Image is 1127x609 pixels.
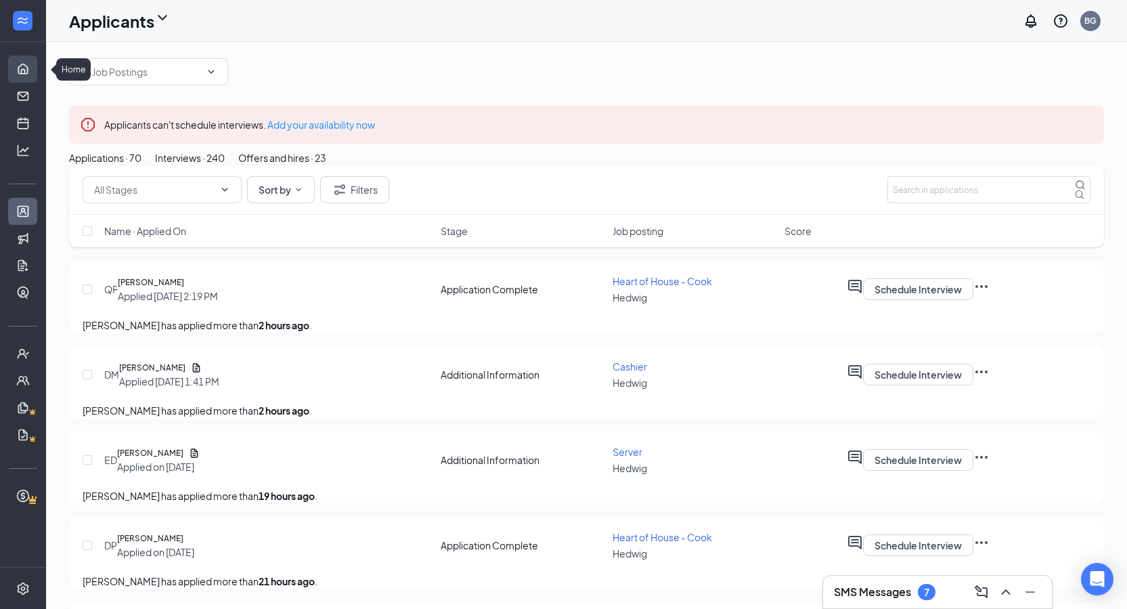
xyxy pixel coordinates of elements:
[613,462,647,474] span: Hedwig
[613,360,647,373] span: Cashier
[1081,563,1113,595] div: Open Intercom Messenger
[613,547,647,560] span: Hedwig
[785,224,812,238] span: Score
[441,368,604,381] div: Additional Information
[191,362,202,373] svg: Document
[613,446,642,458] span: Server
[83,574,1090,589] p: [PERSON_NAME] has applied more than .
[995,581,1017,603] button: ChevronUp
[847,534,863,551] svg: ActiveChat
[863,364,973,385] button: Schedule Interview
[83,318,1090,333] p: [PERSON_NAME] has applied more than .
[104,119,375,131] span: Applicants can't schedule interviews.
[56,58,91,81] div: Home
[1075,180,1086,190] svg: MagnifyingGlass
[81,64,200,79] input: All Job Postings
[259,490,315,502] b: 19 hours ago
[83,488,1090,503] p: [PERSON_NAME] has applied more than .
[320,176,389,203] button: Filter Filters
[118,276,184,289] h5: [PERSON_NAME]
[441,539,604,552] div: Application Complete
[247,176,315,203] button: Sort byChevronDown
[94,182,214,197] input: All Stages
[117,545,194,559] div: Applied on [DATE]
[441,224,468,238] span: Stage
[998,584,1014,600] svg: ChevronUp
[16,144,30,157] svg: Analysis
[16,14,29,27] svg: WorkstreamLogo
[863,449,973,471] button: Schedule Interview
[118,289,218,303] div: Applied [DATE] 2:19 PM
[259,575,315,587] b: 21 hours ago
[613,291,647,303] span: Hedwig
[104,282,118,296] div: QF
[847,278,863,295] svg: ActiveChat
[83,403,1090,418] p: [PERSON_NAME] has applied more than .
[863,278,973,300] button: Schedule Interview
[104,539,117,552] div: DP
[863,534,973,556] button: Schedule Interview
[238,150,326,165] div: Offers and hires · 23
[973,278,990,295] svg: Ellipses
[104,453,117,467] div: ED
[332,182,348,198] svg: Filter
[1084,15,1097,26] div: BG
[69,150,141,165] div: Applications · 70
[80,117,96,133] svg: Error
[69,9,154,33] h1: Applicants
[613,224,663,238] span: Job posting
[267,119,375,131] a: Add your availability now
[971,581,992,603] button: ComposeMessage
[1053,13,1069,29] svg: QuestionInfo
[119,375,219,388] div: Applied [DATE] 1:41 PM
[117,532,183,545] h5: [PERSON_NAME]
[924,587,929,598] div: 7
[973,584,990,600] svg: ComposeMessage
[973,364,990,380] svg: Ellipses
[613,531,712,543] span: Heart of House - Cook
[104,224,186,238] span: Name · Applied On
[155,150,225,165] div: Interviews · 240
[1019,581,1041,603] button: Minimize
[189,448,200,459] svg: Document
[117,460,200,474] div: Applied on [DATE]
[441,453,604,467] div: Additional Information
[104,368,119,381] div: DM
[1023,13,1039,29] svg: Notifications
[847,364,863,380] svg: ActiveChat
[613,377,647,389] span: Hedwig
[973,534,990,551] svg: Ellipses
[973,449,990,465] svg: Ellipses
[847,449,863,465] svg: ActiveChat
[219,184,230,195] svg: ChevronDown
[441,282,604,296] div: Application Complete
[259,404,309,417] b: 2 hours ago
[206,66,217,77] svg: ChevronDown
[834,585,911,600] h3: SMS Messages
[154,9,171,26] svg: ChevronDown
[613,275,712,287] span: Heart of House - Cook
[294,185,303,194] svg: ChevronDown
[887,176,1090,203] input: Search in applications
[259,319,309,331] b: 2 hours ago
[259,185,291,194] span: Sort by
[1022,584,1038,600] svg: Minimize
[117,446,183,460] h5: [PERSON_NAME]
[16,582,30,595] svg: Settings
[16,347,30,360] svg: UserCheck
[119,361,185,375] h5: [PERSON_NAME]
